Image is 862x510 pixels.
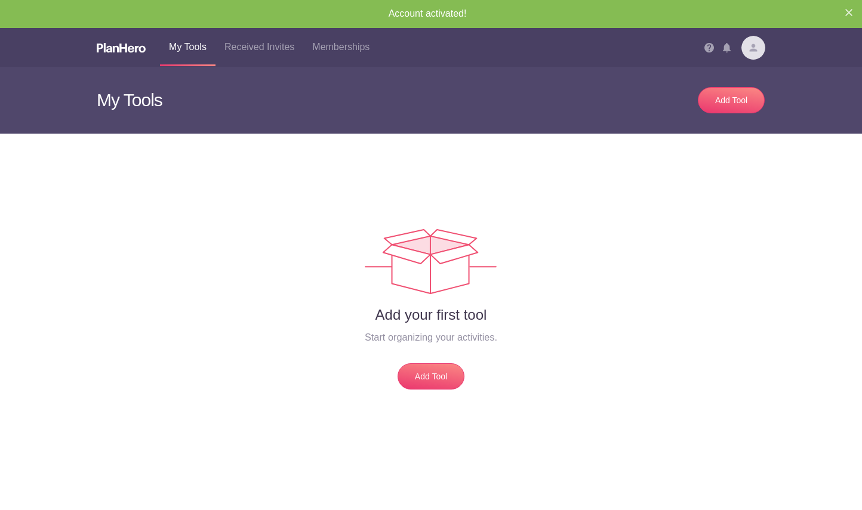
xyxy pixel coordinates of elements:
h4: Start organizing your activities. [97,330,765,344]
a: Add Tool [698,87,765,113]
a: Add Tool [398,363,464,390]
img: Help icon [704,43,714,52]
div: Add Tool [710,94,752,106]
button: Close [845,7,852,17]
a: Received Invites [215,28,303,66]
a: Memberships [303,28,378,66]
img: Tools empty [365,229,497,294]
img: Davatar [741,36,765,60]
img: Notifications [723,43,731,52]
h2: Add your first tool [97,306,765,324]
h3: My Tools [97,67,422,134]
img: X small white [845,9,852,16]
img: Logo white planhero [97,43,146,52]
a: My Tools [160,28,215,66]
